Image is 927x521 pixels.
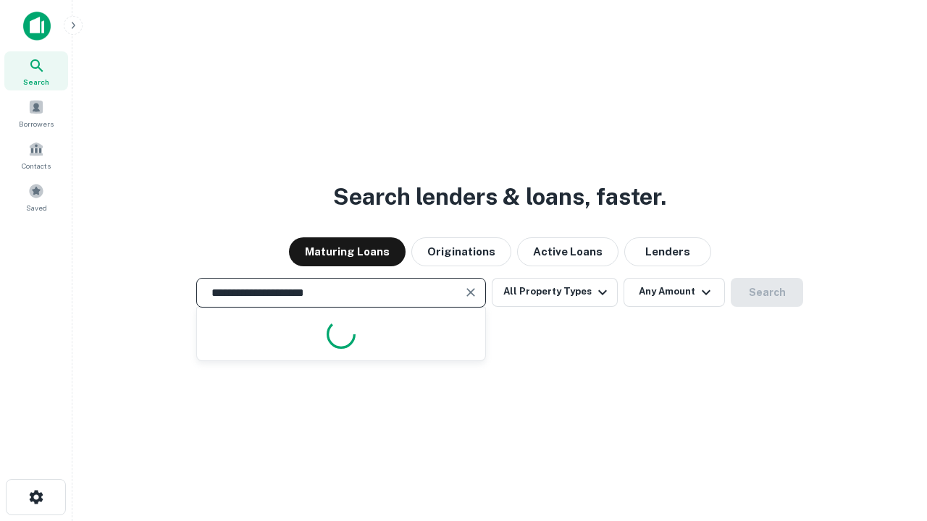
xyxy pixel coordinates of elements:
[492,278,618,307] button: All Property Types
[26,202,47,213] span: Saved
[517,237,618,266] button: Active Loans
[23,76,49,88] span: Search
[624,278,725,307] button: Any Amount
[19,118,54,130] span: Borrowers
[624,237,711,266] button: Lenders
[289,237,406,266] button: Maturing Loans
[23,12,51,41] img: capitalize-icon.png
[461,282,481,302] button: Clear
[855,359,927,428] iframe: Chat Widget
[4,177,68,216] a: Saved
[4,51,68,90] a: Search
[333,179,666,214] h3: Search lenders & loans, faster.
[22,160,51,171] span: Contacts
[4,93,68,132] a: Borrowers
[411,237,511,266] button: Originations
[4,135,68,174] a: Contacts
